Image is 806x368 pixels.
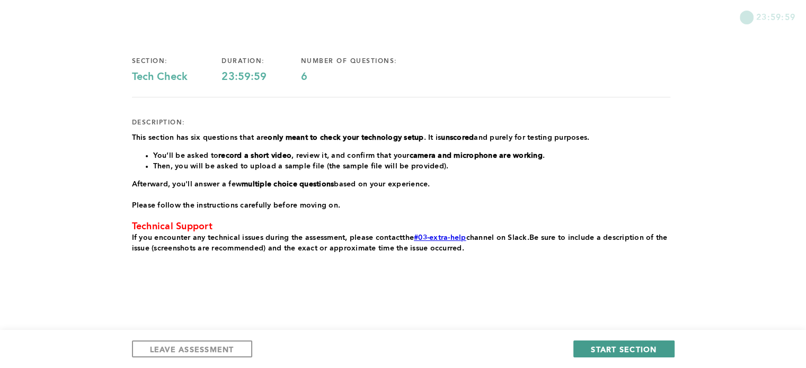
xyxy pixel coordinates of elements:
[153,161,670,172] li: Then, you will be asked to upload a sample file (the sample file will be provided).
[242,181,334,188] strong: multiple choice questions
[301,71,431,84] div: 6
[441,134,474,141] strong: unscored
[132,234,403,241] span: If you encounter any technical issues during the assessment, please contact
[153,150,670,161] li: You’ll be asked to , review it, and confirm that your .
[132,340,252,357] button: LEAVE ASSESSMENT
[591,344,657,354] span: START SECTION
[527,234,529,241] span: .
[132,200,670,211] p: Please follow the instructions carefully before moving on.
[410,152,543,159] strong: camera and microphone are working
[218,152,291,159] strong: record a short video
[222,71,301,84] div: 23:59:59
[756,11,795,23] span: 23:59:59
[222,57,301,66] div: duration:
[414,234,466,241] a: #03-extra-help
[132,222,212,231] span: Technical Support
[132,179,670,190] p: Afterward, you'll answer a few based on your experience.
[132,132,670,143] p: This section has six questions that are . It is and purely for testing purposes.
[132,57,222,66] div: section:
[132,232,670,254] p: the channel on Slack Be sure to include a description of the issue (screenshots are recommended) ...
[301,57,431,66] div: number of questions:
[268,134,423,141] strong: only meant to check your technology setup
[150,344,234,354] span: LEAVE ASSESSMENT
[573,340,674,357] button: START SECTION
[132,71,222,84] div: Tech Check
[132,119,185,127] div: description:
